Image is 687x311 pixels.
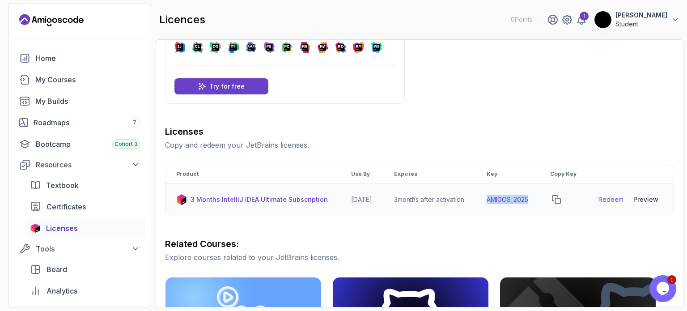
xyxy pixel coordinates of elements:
div: My Courses [35,74,140,85]
span: Certificates [47,201,86,212]
th: Key [476,165,539,183]
a: roadmaps [14,114,145,132]
th: Product [165,165,340,183]
a: bootcamp [14,135,145,153]
a: Redeem [598,195,623,204]
td: 3 months after activation [383,183,476,216]
td: [DATE] [340,183,383,216]
div: Preview [633,195,658,204]
div: Tools [36,243,140,254]
a: home [14,49,145,67]
iframe: chat widget [649,275,678,302]
span: Analytics [47,285,77,296]
a: certificates [25,198,145,216]
a: textbook [25,176,145,194]
a: Landing page [19,13,84,27]
span: 7 [133,119,136,126]
span: Textbook [46,180,79,191]
a: board [25,260,145,278]
p: 0 Points [511,15,533,24]
button: Resources [14,157,145,173]
a: builds [14,92,145,110]
button: user profile image[PERSON_NAME]Student [594,11,680,29]
a: licenses [25,219,145,237]
th: Expiries [383,165,476,183]
img: user profile image [594,11,611,28]
h3: Licenses [165,125,674,138]
div: Bootcamp [36,139,140,149]
p: Try for free [209,82,245,91]
button: Tools [14,241,145,257]
div: 1 [580,12,589,21]
div: Resources [36,159,140,170]
a: analytics [25,282,145,300]
a: 1 [576,14,587,25]
div: Roadmaps [34,117,140,128]
span: Board [47,264,67,275]
p: Explore courses related to your JetBrains licenses. [165,252,674,263]
div: My Builds [35,96,140,107]
th: Copy Key [539,165,588,183]
p: Copy and redeem your JetBrains licenses. [165,140,674,150]
h2: licences [159,13,205,27]
img: jetbrains icon [176,194,187,205]
th: Use By [340,165,383,183]
h3: Related Courses: [165,238,674,250]
img: jetbrains icon [30,224,41,233]
p: [PERSON_NAME] [615,11,667,20]
td: AMIGOS_2025 [476,183,539,216]
p: 3 Months IntelliJ IDEA Ultimate Subscription [191,195,328,204]
p: Student [615,20,667,29]
span: Licenses [46,223,78,234]
span: Cohort 3 [114,141,138,148]
a: Try for free [174,78,268,94]
button: copy-button [550,193,563,206]
a: courses [14,71,145,89]
button: Preview [629,191,663,209]
div: Home [36,53,140,64]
